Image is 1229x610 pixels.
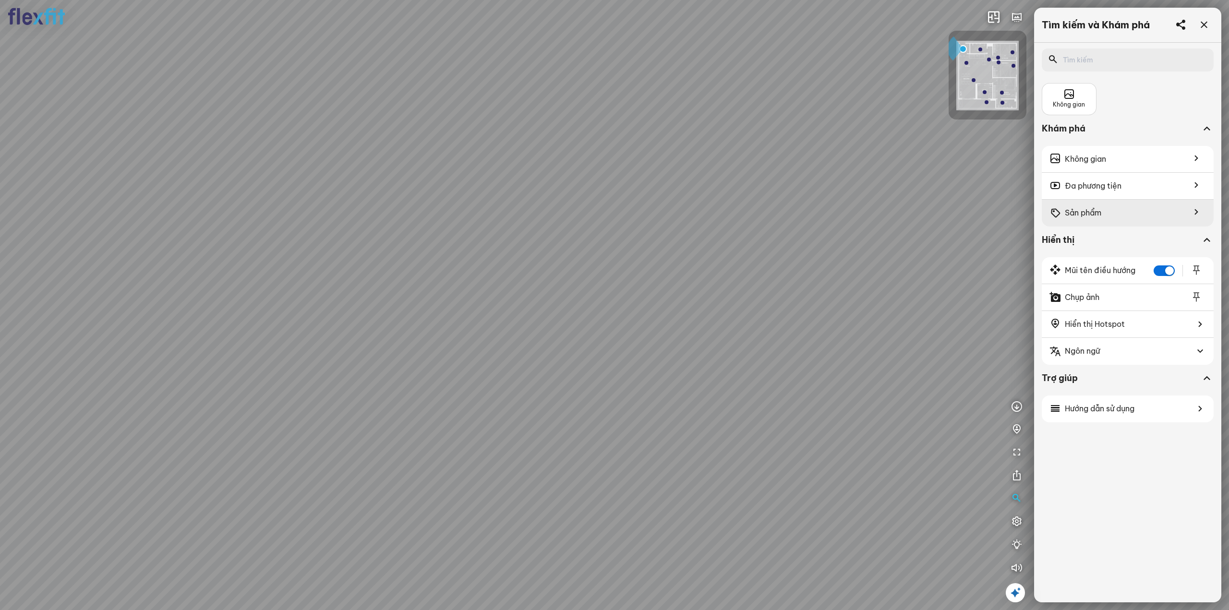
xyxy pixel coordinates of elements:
img: Flexfit_Apt1_M__JKL4XAWR2ATG.png [956,41,1019,110]
span: Không gian [1065,153,1106,165]
div: Trợ giúp [1042,372,1200,384]
span: Ngôn ngữ [1065,345,1100,357]
span: Mũi tên điều hướng [1065,264,1135,276]
span: Sản phẩm [1065,207,1101,219]
div: Hiển thị [1042,234,1214,257]
div: Tìm kiếm và Khám phá [1042,19,1150,31]
div: Khám phá [1042,123,1214,146]
img: logo [8,8,65,25]
div: Trợ giúp [1042,372,1214,395]
span: Đa phương tiện [1065,180,1121,192]
span: Hiển thị Hotspot [1065,318,1125,330]
input: Tìm kiếm [1063,55,1198,65]
span: Chụp ảnh [1065,291,1099,303]
div: Khám phá [1042,123,1200,134]
div: Hiển thị [1042,234,1200,246]
span: Hướng dẫn sử dụng [1065,403,1134,415]
span: Không gian [1053,100,1085,109]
